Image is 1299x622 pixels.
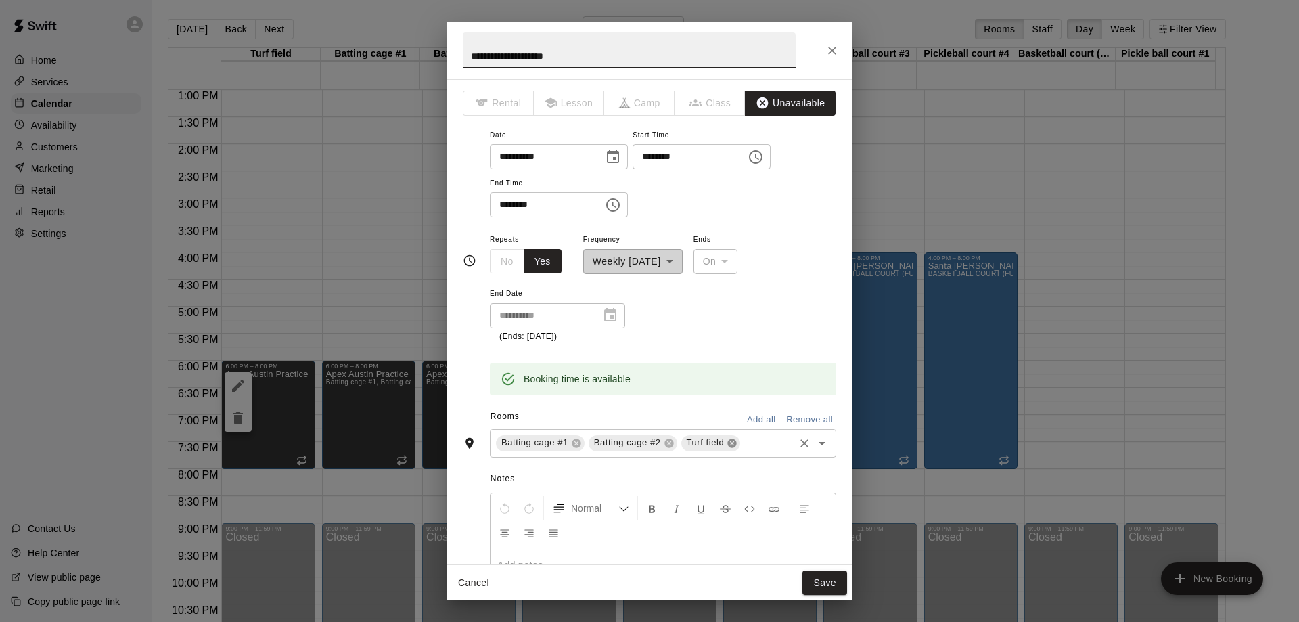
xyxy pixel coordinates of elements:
span: End Time [490,175,628,193]
div: outlined button group [490,249,562,274]
button: Redo [518,496,541,520]
button: Unavailable [745,91,836,116]
button: Right Align [518,520,541,545]
span: Turf field [681,436,730,449]
button: Open [813,434,831,453]
button: Clear [795,434,814,453]
span: Repeats [490,231,572,249]
span: The type of an existing booking cannot be changed [675,91,746,116]
button: Left Align [793,496,816,520]
svg: Timing [463,254,476,267]
button: Add all [739,409,783,430]
span: Ends [693,231,738,249]
button: Choose time, selected time is 6:00 PM [742,143,769,171]
span: The type of an existing booking cannot be changed [604,91,675,116]
div: Booking time is available [524,367,631,391]
span: Batting cage #1 [496,436,574,449]
button: Choose time, selected time is 8:00 PM [599,192,626,219]
div: Turf field [681,435,741,451]
span: End Date [490,285,625,303]
button: Undo [493,496,516,520]
span: Frequency [583,231,683,249]
div: Batting cage #2 [589,435,677,451]
span: The type of an existing booking cannot be changed [534,91,605,116]
button: Formatting Options [547,496,635,520]
button: Format Strikethrough [714,496,737,520]
button: Format Bold [641,496,664,520]
button: Center Align [493,520,516,545]
button: Remove all [783,409,836,430]
p: (Ends: [DATE]) [499,330,616,344]
div: On [693,249,738,274]
button: Format Italics [665,496,688,520]
span: The type of an existing booking cannot be changed [463,91,534,116]
button: Justify Align [542,520,565,545]
div: Batting cage #1 [496,435,585,451]
span: Start Time [633,127,771,145]
button: Choose date, selected date is Nov 5, 2025 [599,143,626,171]
button: Yes [524,249,562,274]
span: Date [490,127,628,145]
button: Save [802,571,847,596]
button: Insert Code [738,496,761,520]
span: Batting cage #2 [589,436,666,449]
button: Format Underline [689,496,712,520]
span: Rooms [491,412,520,421]
svg: Rooms [463,437,476,450]
button: Cancel [452,571,495,596]
span: Normal [571,502,618,515]
span: Notes [491,468,836,490]
button: Insert Link [762,496,785,520]
button: Close [820,39,844,63]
